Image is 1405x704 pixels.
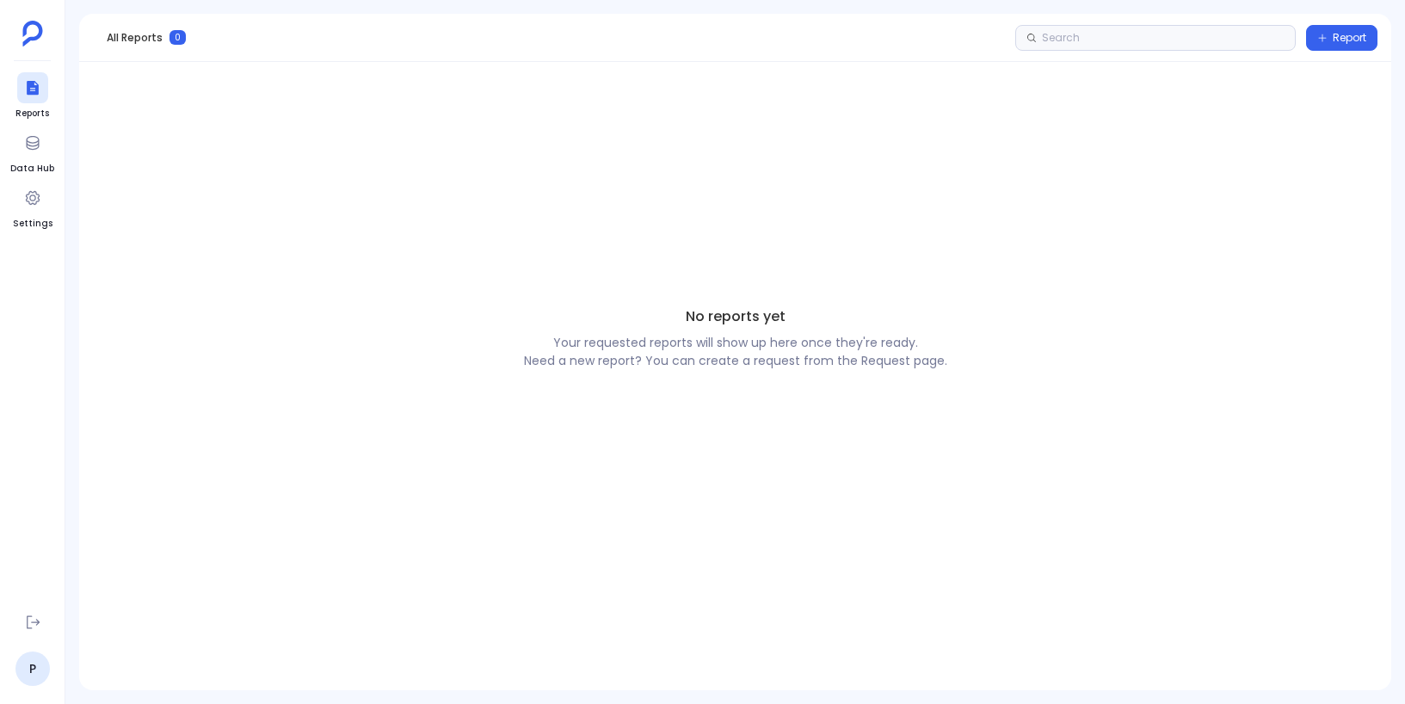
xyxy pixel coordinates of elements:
[13,217,52,231] span: Settings
[169,30,186,45] span: 0
[22,21,43,46] img: petavue logo
[15,107,49,120] span: Reports
[10,162,54,176] span: Data Hub
[1333,31,1366,45] span: Report
[15,652,50,686] a: P
[1306,25,1377,51] button: Report
[15,72,49,120] a: Reports
[107,31,163,45] span: All Reports
[13,182,52,231] a: Settings
[686,306,786,327] span: No reports yet
[10,127,54,176] a: Data Hub
[524,334,947,370] p: Your requested reports will show up here once they're ready. Need a new report? You can create a ...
